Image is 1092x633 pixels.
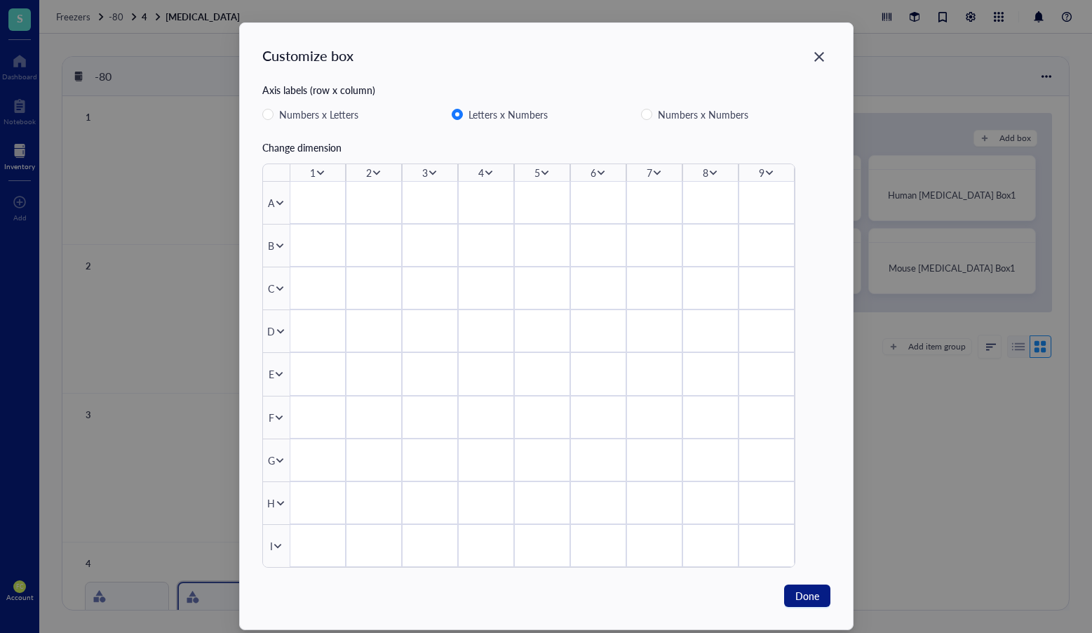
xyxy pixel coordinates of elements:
div: 6 [590,165,595,180]
div: B [268,238,274,253]
div: C [268,281,274,296]
div: 8 [702,165,708,180]
div: 7 [646,165,652,180]
div: A [268,195,274,211]
button: Done [784,585,830,607]
div: 9 [758,165,764,180]
div: I [269,538,272,554]
div: 1 [309,165,315,180]
div: 3 [422,165,427,180]
span: Done [795,588,819,604]
div: 5 [534,165,539,180]
div: Customize box [262,46,353,65]
div: H [267,495,275,511]
div: G [267,453,274,468]
button: Close [808,46,830,68]
div: F [268,410,274,425]
div: 4 [478,165,483,180]
div: Axis labels (row x column) [262,82,830,98]
div: D [267,324,275,339]
div: 2 [365,165,371,180]
span: Letters x Numbers [463,106,553,123]
span: Numbers x Letters [274,106,364,123]
div: Change dimension [262,140,830,155]
span: Close [808,48,830,65]
span: Numbers x Numbers [652,106,754,123]
div: E [268,366,274,382]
